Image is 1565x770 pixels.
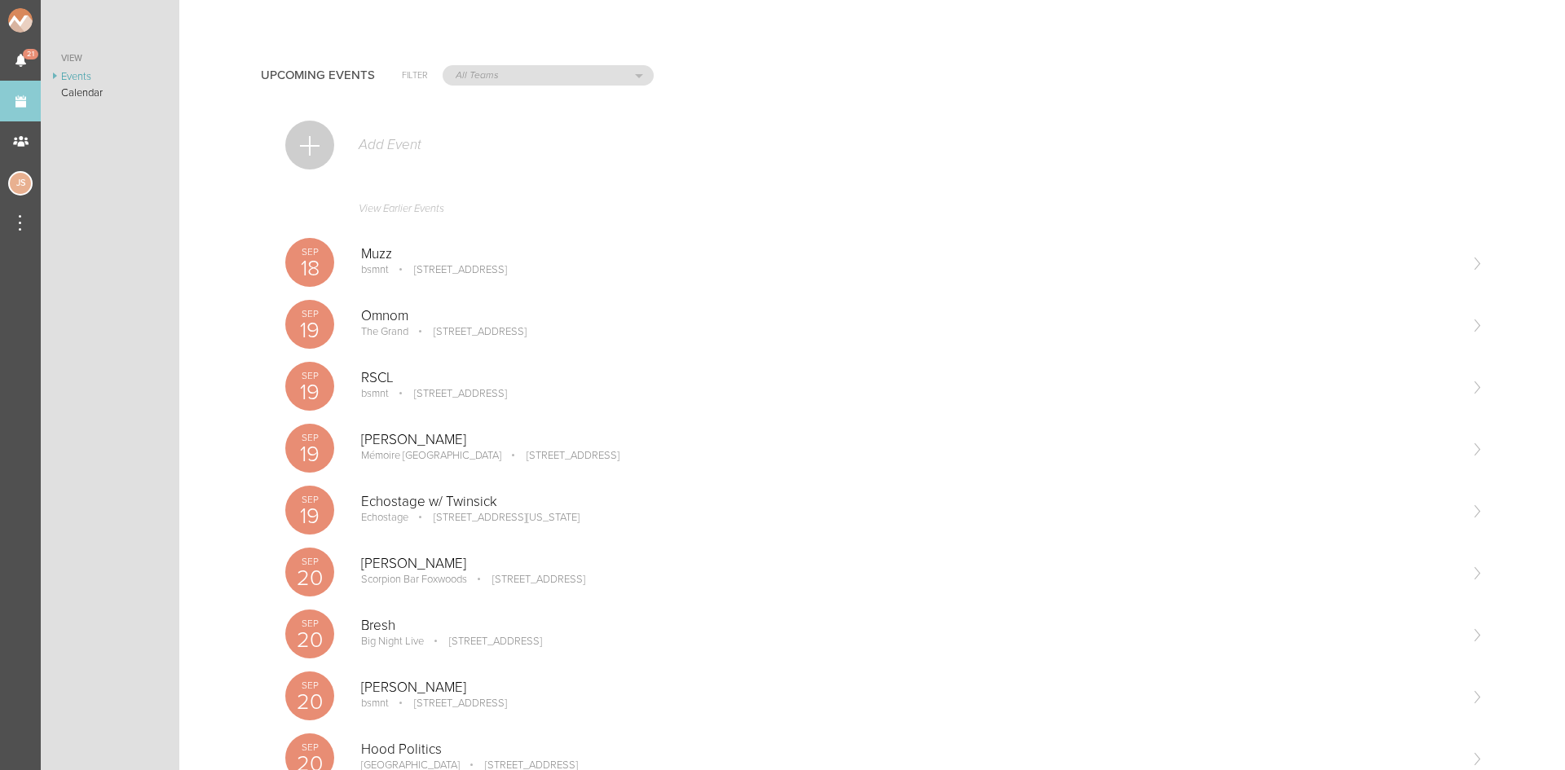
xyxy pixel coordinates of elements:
p: bsmnt [361,387,389,400]
p: bsmnt [361,697,389,710]
p: Sep [285,247,334,257]
p: Hood Politics [361,741,1457,758]
p: Sep [285,309,334,319]
p: Sep [285,557,334,566]
a: View [41,49,179,68]
p: 19 [285,443,334,465]
p: Big Night Live [361,635,424,648]
h6: Filter [402,68,428,82]
p: 20 [285,567,334,589]
p: [STREET_ADDRESS] [391,697,507,710]
p: Sep [285,680,334,690]
p: [STREET_ADDRESS] [469,573,585,586]
p: [STREET_ADDRESS] [426,635,542,648]
p: Echostage w/ Twinsick [361,494,1457,510]
h4: Upcoming Events [261,68,375,82]
a: Events [41,68,179,85]
p: Sep [285,495,334,504]
p: [STREET_ADDRESS] [391,263,507,276]
img: NOMAD [8,8,100,33]
p: Sep [285,742,334,752]
p: [STREET_ADDRESS] [411,325,527,338]
p: Add Event [357,137,421,153]
p: Echostage [361,511,408,524]
p: [PERSON_NAME] [361,432,1457,448]
p: Mémoire [GEOGRAPHIC_DATA] [361,449,501,462]
div: Jessica Smith [8,171,33,196]
p: [STREET_ADDRESS] [391,387,507,400]
p: [STREET_ADDRESS][US_STATE] [411,511,580,524]
p: Bresh [361,618,1457,634]
p: 19 [285,505,334,527]
a: View Earlier Events [285,194,1483,231]
p: 20 [285,691,334,713]
p: 18 [285,257,334,279]
p: [STREET_ADDRESS] [504,449,619,462]
p: The Grand [361,325,408,338]
span: 21 [23,49,38,59]
p: Muzz [361,246,1457,262]
p: Sep [285,371,334,381]
p: 19 [285,319,334,341]
p: RSCL [361,370,1457,386]
p: bsmnt [361,263,389,276]
p: 20 [285,629,334,651]
p: 19 [285,381,334,403]
p: [PERSON_NAME] [361,680,1457,696]
p: Omnom [361,308,1457,324]
a: Calendar [41,85,179,101]
p: [PERSON_NAME] [361,556,1457,572]
p: Scorpion Bar Foxwoods [361,573,467,586]
p: Sep [285,618,334,628]
p: Sep [285,433,334,442]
